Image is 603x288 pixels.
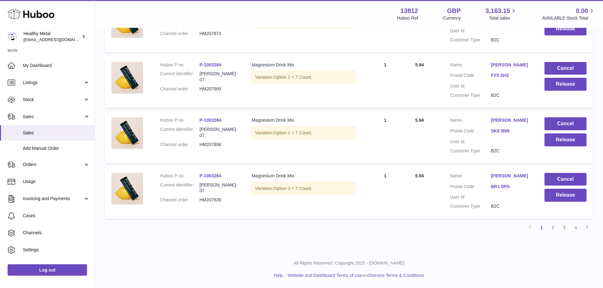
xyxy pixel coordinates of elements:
[491,128,532,134] a: SK8 5NB
[544,22,587,35] button: Release
[491,117,532,123] a: [PERSON_NAME]
[160,142,200,148] dt: Channel order
[252,117,355,123] div: Magnesium Drink Mix
[491,203,532,209] dd: B2C
[273,186,312,191] span: Option 1 = 7 Count;
[415,173,424,178] span: 5.94
[252,71,355,84] div: Variation:
[450,139,491,145] dt: User Id
[160,62,200,68] dt: Huboo P no
[23,247,90,253] span: Settings
[252,182,355,195] div: Variation:
[489,15,517,21] span: Total sales
[547,222,559,233] a: 2
[160,173,200,179] dt: Huboo P no
[361,167,409,219] td: 1
[160,86,200,92] dt: Channel order
[450,194,491,200] dt: User Id
[491,184,532,190] a: BR1 5PG
[361,111,409,163] td: 1
[491,148,532,154] dd: B2C
[199,71,239,83] dd: [PERSON_NAME]-07
[199,118,221,123] a: P-1003284
[252,173,355,179] div: Magnesium Drink Mix
[443,15,461,21] div: Currency
[23,162,83,168] span: Orders
[450,117,491,125] dt: Name
[8,264,87,276] a: Log out
[199,173,221,178] a: P-1003284
[491,72,532,78] a: FY5 2HS
[450,92,491,98] dt: Customer Type
[23,63,90,69] span: My Dashboard
[450,62,491,70] dt: Name
[450,148,491,154] dt: Customer Type
[160,31,200,37] dt: Channel order
[23,31,80,43] div: Healthy Metal
[450,83,491,89] dt: User Id
[274,273,283,278] a: Help
[286,273,424,279] li: and
[23,80,83,86] span: Listings
[415,62,424,67] span: 5.94
[23,114,83,120] span: Sales
[23,37,93,42] span: [EMAIL_ADDRESS][DOMAIN_NAME]
[450,37,491,43] dt: Customer Type
[23,179,90,185] span: Usage
[544,117,587,130] button: Cancel
[23,213,90,219] span: Cases
[23,130,90,136] span: Sales
[23,97,83,103] span: Stock
[486,7,510,15] span: 3,163.15
[273,75,312,80] span: Option 1 = 7 Count;
[288,273,362,278] a: Website and Dashboard Terms of Use
[361,56,409,108] td: 1
[160,117,200,123] dt: Huboo P no
[160,197,200,203] dt: Channel order
[23,196,83,202] span: Invoicing and Payments
[111,173,143,205] img: Product_31.jpg
[23,230,90,236] span: Channels
[400,7,418,15] strong: 13812
[491,92,532,98] dd: B2C
[160,126,200,138] dt: Current identifier
[160,182,200,194] dt: Current identifier
[199,182,239,194] dd: [PERSON_NAME]-07
[576,7,588,15] span: 0.00
[542,15,595,21] span: AVAILABLE Stock Total
[544,78,587,91] button: Release
[491,173,532,179] a: [PERSON_NAME]
[542,7,595,21] a: 0.00 AVAILABLE Stock Total
[252,126,355,139] div: Variation:
[199,86,239,92] dd: HM207900
[111,62,143,94] img: Product_31.jpg
[447,7,461,15] strong: GBP
[8,32,17,41] img: internalAdmin-13812@internal.huboo.com
[450,203,491,209] dt: Customer Type
[486,7,518,21] a: 3,163.15 Total sales
[273,130,312,135] span: Option 1 = 7 Count;
[199,197,239,203] dd: HM207839
[544,62,587,75] button: Cancel
[544,133,587,146] button: Release
[252,62,355,68] div: Magnesium Drink Mix
[544,189,587,202] button: Release
[397,15,418,21] div: Huboo Ref
[544,173,587,186] button: Cancel
[491,37,532,43] dd: B2C
[370,273,424,278] a: Service Terms & Conditions
[23,145,90,151] span: Add Manual Order
[199,126,239,138] dd: [PERSON_NAME]-07
[570,222,581,233] a: 4
[450,173,491,181] dt: Name
[111,117,143,149] img: Product_31.jpg
[199,62,221,67] a: P-1003284
[559,222,570,233] a: 3
[450,72,491,80] dt: Postal Code
[199,142,239,148] dd: HM207894
[450,128,491,136] dt: Postal Code
[450,28,491,34] dt: User Id
[415,118,424,123] span: 5.94
[100,260,598,266] p: All Rights Reserved. Copyright 2025 - [DOMAIN_NAME]
[536,222,547,233] a: 1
